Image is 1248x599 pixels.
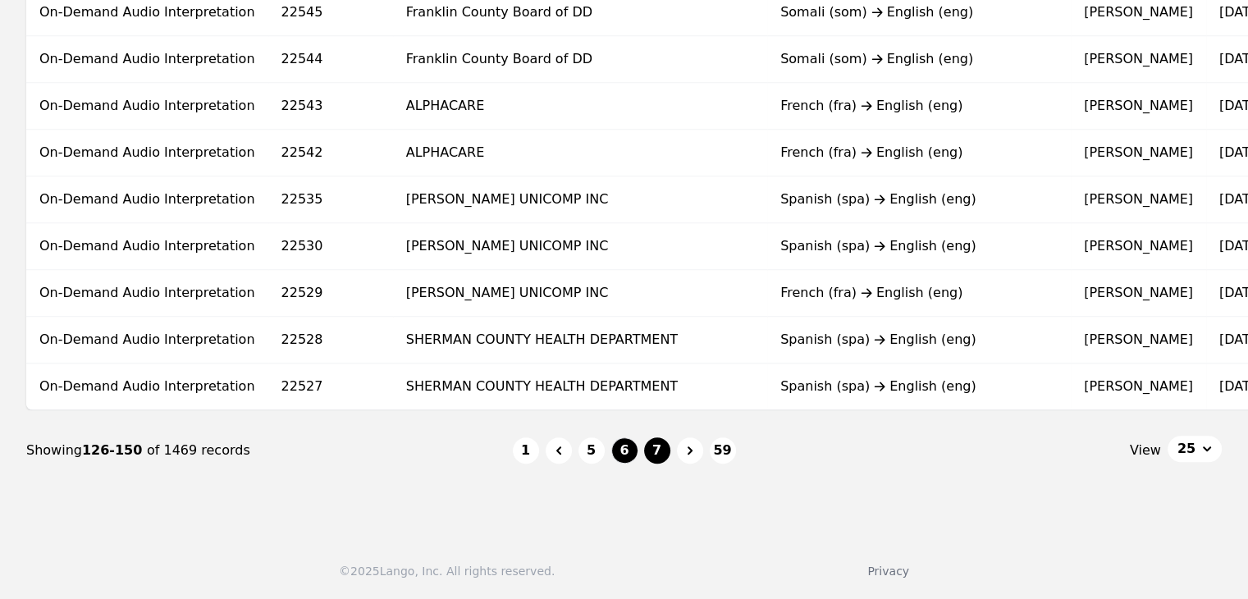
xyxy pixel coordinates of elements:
td: [PERSON_NAME] UNICOMP INC [393,176,767,223]
span: View [1130,441,1161,460]
td: [PERSON_NAME] UNICOMP INC [393,270,767,317]
td: 22542 [268,130,393,176]
span: 25 [1177,439,1195,459]
td: On-Demand Audio Interpretation [26,130,268,176]
div: French (fra) English (eng) [780,283,1058,303]
td: 22544 [268,36,393,83]
td: 22535 [268,176,393,223]
td: 22527 [268,364,393,410]
span: 126-150 [82,442,147,458]
div: Spanish (spa) English (eng) [780,377,1058,396]
td: 22530 [268,223,393,270]
td: [PERSON_NAME] [1071,130,1206,176]
div: Showing of 1469 records [26,441,513,460]
td: [PERSON_NAME] [1071,83,1206,130]
td: [PERSON_NAME] [1071,36,1206,83]
td: ALPHACARE [393,130,767,176]
td: SHERMAN COUNTY HEALTH DEPARTMENT [393,317,767,364]
td: [PERSON_NAME] [1071,317,1206,364]
td: ALPHACARE [393,83,767,130]
td: On-Demand Audio Interpretation [26,176,268,223]
td: Franklin County Board of DD [393,36,767,83]
div: Spanish (spa) English (eng) [780,236,1058,256]
div: Spanish (spa) English (eng) [780,190,1058,209]
td: On-Demand Audio Interpretation [26,270,268,317]
td: [PERSON_NAME] [1071,223,1206,270]
button: 5 [578,437,605,464]
td: SHERMAN COUNTY HEALTH DEPARTMENT [393,364,767,410]
a: Privacy [867,565,909,578]
td: [PERSON_NAME] [1071,270,1206,317]
td: On-Demand Audio Interpretation [26,223,268,270]
button: 1 [513,437,539,464]
td: On-Demand Audio Interpretation [26,317,268,364]
div: French (fra) English (eng) [780,96,1058,116]
div: French (fra) English (eng) [780,143,1058,162]
td: 22528 [268,317,393,364]
nav: Page navigation [26,410,1222,491]
td: On-Demand Audio Interpretation [26,364,268,410]
button: 7 [644,437,670,464]
td: 22543 [268,83,393,130]
td: [PERSON_NAME] [1071,364,1206,410]
button: 59 [710,437,736,464]
td: [PERSON_NAME] UNICOMP INC [393,223,767,270]
td: [PERSON_NAME] [1071,176,1206,223]
div: © 2025 Lango, Inc. All rights reserved. [339,563,555,579]
td: On-Demand Audio Interpretation [26,36,268,83]
td: 22529 [268,270,393,317]
div: Somali (som) English (eng) [780,49,1058,69]
div: Spanish (spa) English (eng) [780,330,1058,350]
button: 25 [1168,436,1222,462]
div: Somali (som) English (eng) [780,2,1058,22]
td: On-Demand Audio Interpretation [26,83,268,130]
